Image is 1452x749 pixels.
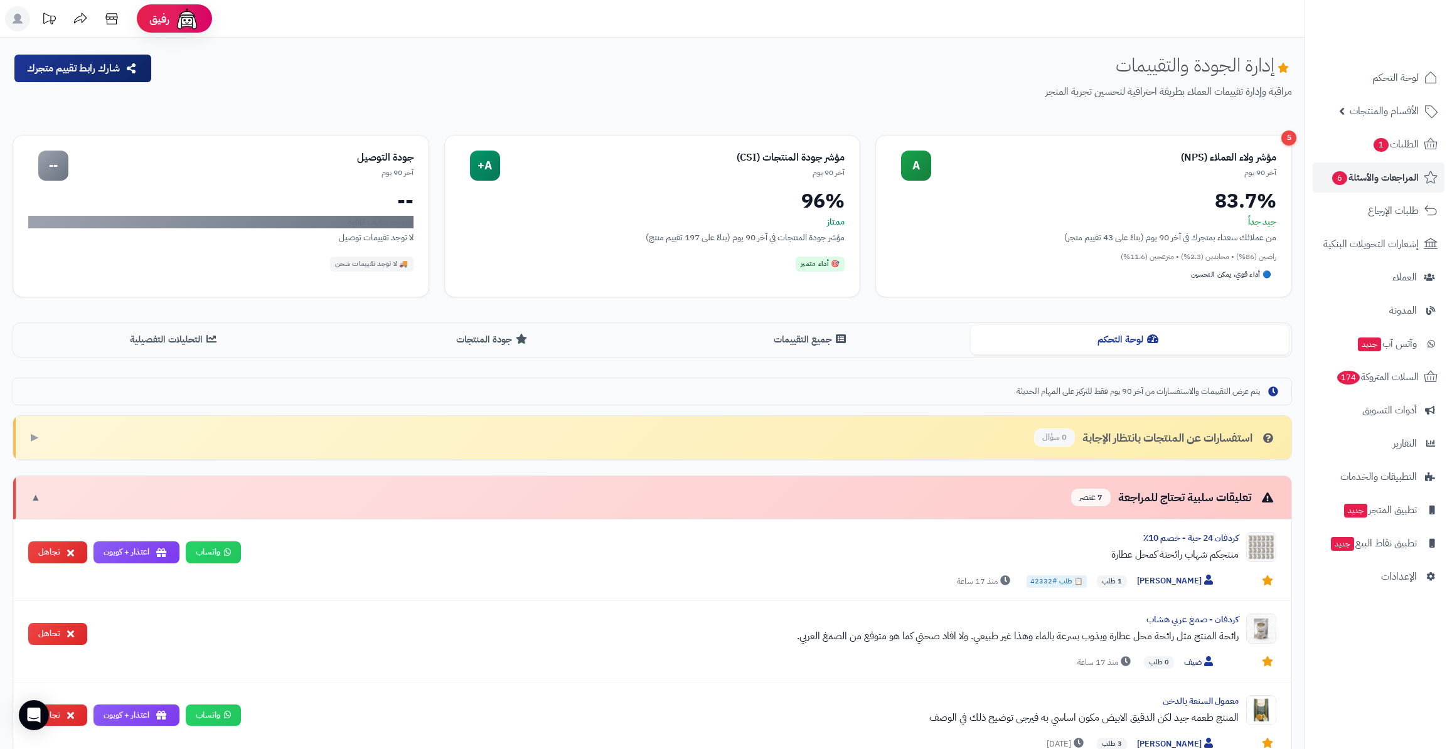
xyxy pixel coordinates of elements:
div: 83.7% [891,191,1276,211]
button: لوحة التحكم [971,326,1289,354]
div: آخر 90 يوم [68,167,414,178]
span: ▼ [31,491,41,505]
a: طلبات الإرجاع [1313,196,1444,226]
span: جديد [1358,337,1381,351]
a: أدوات التسويق [1313,395,1444,425]
span: 174 [1337,371,1360,385]
span: يتم عرض التقييمات والاستفسارات من آخر 90 يوم فقط للتركيز على المهام الحديثة [1017,386,1260,398]
div: 🚚 لا توجد تقييمات شحن [330,257,414,272]
div: Open Intercom Messenger [19,700,49,730]
button: اعتذار + كوبون [93,704,179,726]
span: منذ 17 ساعة [1077,656,1134,669]
span: الأقسام والمنتجات [1350,102,1419,120]
span: جديد [1331,537,1354,551]
div: منتجكم شهاب رائحتة كمحل عطارة [251,547,1239,562]
div: معمول السنعة بالدخن [251,695,1239,708]
p: مراقبة وإدارة تقييمات العملاء بطريقة احترافية لتحسين تجربة المتجر [163,85,1292,99]
button: تجاهل [28,623,87,645]
button: التحليلات التفصيلية [16,326,334,354]
div: آخر 90 يوم [931,167,1276,178]
span: 1 طلب [1097,575,1127,588]
div: 5 [1281,130,1296,146]
span: جديد [1344,504,1367,518]
span: وآتس آب [1357,335,1417,353]
div: -- [38,151,68,181]
div: جيد جداً [891,216,1276,228]
span: 0 طلب [1144,656,1174,669]
a: واتساب [186,704,241,726]
span: الطلبات [1372,135,1419,153]
a: السلات المتروكة174 [1313,362,1444,392]
span: المدونة [1389,302,1417,319]
span: الإعدادات [1381,568,1417,585]
a: المدونة [1313,295,1444,326]
a: تطبيق نقاط البيعجديد [1313,528,1444,558]
span: تطبيق نقاط البيع [1330,534,1417,552]
img: ai-face.png [174,6,200,31]
div: A [901,151,931,181]
div: 🎯 أداء متميز [796,257,845,272]
img: logo-2.png [1367,28,1440,54]
div: لا توجد تقييمات توصيل [28,231,414,244]
span: المراجعات والأسئلة [1331,169,1419,186]
div: من عملائك سعداء بمتجرك في آخر 90 يوم (بناءً على 43 تقييم متجر) [891,231,1276,244]
div: استفسارات عن المنتجات بانتظار الإجابة [1034,428,1276,447]
a: العملاء [1313,262,1444,292]
button: تجاهل [28,541,87,563]
a: المراجعات والأسئلة6 [1313,162,1444,193]
span: ▶ [31,430,38,445]
div: كردفان 24 حبة - خصم 10٪ [251,532,1239,544]
span: إشعارات التحويلات البنكية [1323,235,1419,253]
span: التقارير [1393,435,1417,452]
span: 0 سؤال [1034,428,1075,447]
span: أدوات التسويق [1362,401,1417,419]
div: 🔵 أداء قوي، يمكن التحسين [1186,267,1276,282]
div: 96% [460,191,845,211]
div: -- [28,191,414,211]
div: مؤشر ولاء العملاء (NPS) [931,151,1276,165]
a: الإعدادات [1313,561,1444,592]
div: راضين (86%) • محايدين (2.3%) • منزعجين (11.6%) [891,252,1276,262]
button: جودة المنتجات [334,326,652,354]
div: لا توجد بيانات كافية [28,216,414,228]
button: جميع التقييمات [653,326,971,354]
span: رفيق [149,11,169,26]
div: A+ [470,151,500,181]
span: [PERSON_NAME] [1137,575,1216,588]
a: التقارير [1313,428,1444,459]
span: تطبيق المتجر [1343,501,1417,519]
div: مؤشر جودة المنتجات في آخر 90 يوم (بناءً على 197 تقييم منتج) [460,231,845,244]
a: إشعارات التحويلات البنكية [1313,229,1444,259]
span: ضيف [1184,656,1216,669]
a: لوحة التحكم [1313,63,1444,93]
a: الطلبات1 [1313,129,1444,159]
a: التطبيقات والخدمات [1313,462,1444,492]
div: جودة التوصيل [68,151,414,165]
button: تجاهل [28,704,87,726]
div: كردفان - صمغ عربي هشاب [97,614,1239,626]
div: آخر 90 يوم [500,167,845,178]
span: طلبات الإرجاع [1368,202,1419,220]
a: واتساب [186,541,241,563]
a: وآتس آبجديد [1313,329,1444,359]
div: المنتج طعمه جيد لكن الدقيق الابيض مكون اساسي به فيرجى توضيح ذلك في الوصف [251,710,1239,725]
span: لوحة التحكم [1372,69,1419,87]
a: تطبيق المتجرجديد [1313,495,1444,525]
img: Product [1246,695,1276,725]
button: شارك رابط تقييم متجرك [14,55,151,82]
div: ممتاز [460,216,845,228]
div: رائحة المنتج مثل رائحة محل عطارة ويذوب بسرعة بالماء وهذا غير طبيعي. ولا افاد صحتي كما هو متوقع من... [97,629,1239,644]
a: تحديثات المنصة [33,6,65,35]
span: العملاء [1392,268,1417,286]
span: التطبيقات والخدمات [1340,468,1417,486]
img: Product [1246,532,1276,562]
h1: إدارة الجودة والتقييمات [1116,55,1292,75]
button: اعتذار + كوبون [93,541,179,563]
span: منذ 17 ساعة [957,575,1013,588]
span: السلات المتروكة [1336,368,1419,386]
span: 7 عنصر [1071,489,1111,507]
div: مؤشر جودة المنتجات (CSI) [500,151,845,165]
span: 6 [1332,171,1348,186]
img: Product [1246,614,1276,644]
div: تعليقات سلبية تحتاج للمراجعة [1071,489,1276,507]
